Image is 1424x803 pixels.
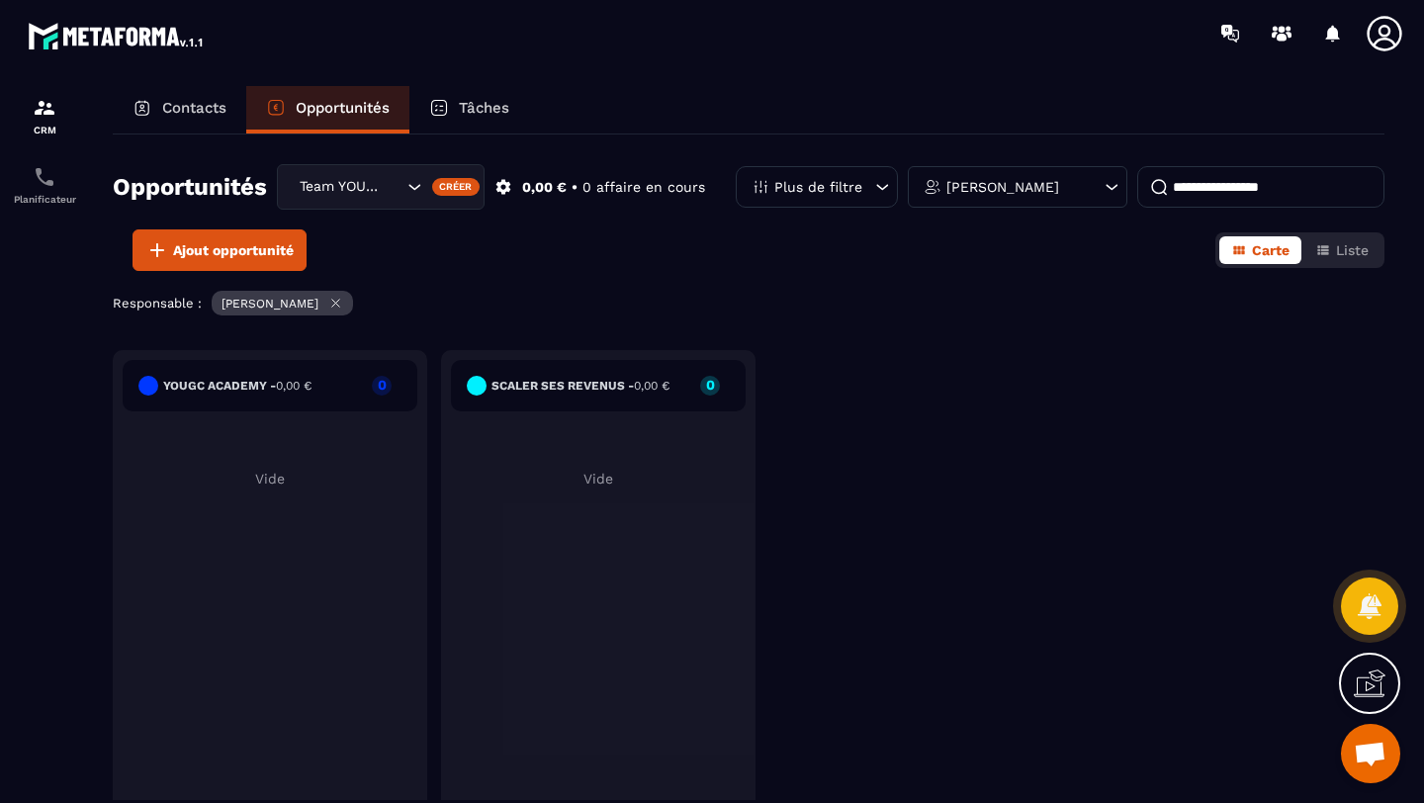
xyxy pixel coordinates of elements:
[246,86,409,134] a: Opportunités
[222,297,318,311] p: [PERSON_NAME]
[173,240,294,260] span: Ajout opportunité
[522,178,567,197] p: 0,00 €
[582,178,705,197] p: 0 affaire en cours
[276,379,311,393] span: 0,00 €
[33,96,56,120] img: formation
[774,180,862,194] p: Plus de filtre
[295,176,383,198] span: Team YOUGC - Formations
[123,471,417,487] p: Vide
[5,150,84,220] a: schedulerschedulerPlanificateur
[163,379,311,393] h6: YouGC Academy -
[113,296,202,311] p: Responsable :
[5,125,84,135] p: CRM
[113,167,267,207] h2: Opportunités
[277,164,485,210] div: Search for option
[432,178,481,196] div: Créer
[451,471,746,487] p: Vide
[572,178,578,197] p: •
[113,86,246,134] a: Contacts
[162,99,226,117] p: Contacts
[133,229,307,271] button: Ajout opportunité
[372,378,392,392] p: 0
[1219,236,1301,264] button: Carte
[1252,242,1290,258] span: Carte
[1341,724,1400,783] a: Ouvrir le chat
[28,18,206,53] img: logo
[33,165,56,189] img: scheduler
[296,99,390,117] p: Opportunités
[1303,236,1380,264] button: Liste
[491,379,669,393] h6: Scaler ses revenus -
[634,379,669,393] span: 0,00 €
[946,180,1059,194] p: [PERSON_NAME]
[5,194,84,205] p: Planificateur
[1336,242,1369,258] span: Liste
[5,81,84,150] a: formationformationCRM
[700,378,720,392] p: 0
[383,176,402,198] input: Search for option
[459,99,509,117] p: Tâches
[409,86,529,134] a: Tâches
